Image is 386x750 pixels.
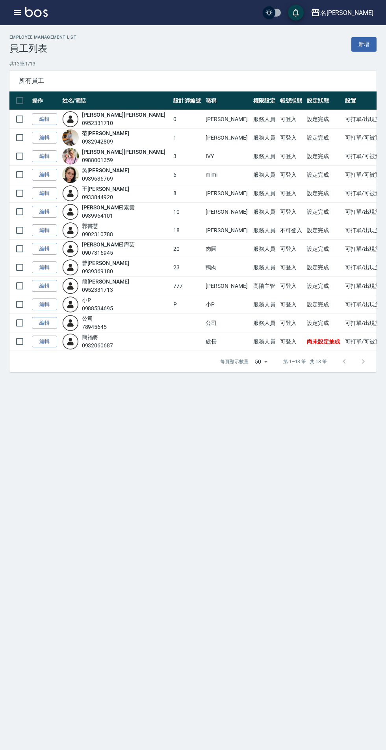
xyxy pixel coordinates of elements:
th: 帳號狀態 [278,91,305,110]
p: 第 1–13 筆 共 13 筆 [283,358,327,365]
img: user-login-man-human-body-mobile-person-512.png [62,296,79,313]
td: [PERSON_NAME] [204,203,251,221]
a: 編輯 [32,224,57,237]
td: 10 [171,203,204,221]
td: 服務人員 [251,221,278,240]
img: avatar.jpeg [62,129,79,146]
td: 可登入 [278,129,305,147]
td: 可登入 [278,110,305,129]
td: [PERSON_NAME] [204,277,251,295]
td: 23 [171,258,204,277]
td: mimi [204,166,251,184]
td: 可登入 [278,332,305,351]
div: 0952331710 [82,119,166,127]
td: 服務人員 [251,147,278,166]
div: 0932060687 [82,341,113,350]
td: 3 [171,147,204,166]
td: 不可登入 [278,221,305,240]
td: 服務人員 [251,166,278,184]
div: 0988001359 [82,156,166,164]
td: 可登入 [278,277,305,295]
img: avatar.jpeg [62,166,79,183]
td: 設定完成 [305,110,343,129]
a: 范[PERSON_NAME] [82,130,129,136]
a: 郭書慧 [82,223,98,229]
td: [PERSON_NAME] [204,129,251,147]
div: 0939369180 [82,267,129,276]
td: [PERSON_NAME] [204,221,251,240]
td: P [171,295,204,314]
td: 鴨肉 [204,258,251,277]
div: 0933844920 [82,193,129,201]
a: 新增 [351,37,377,52]
td: 設定完成 [305,221,343,240]
a: [PERSON_NAME][PERSON_NAME] [82,112,166,118]
a: 編輯 [32,187,57,200]
img: user-login-man-human-body-mobile-person-512.png [62,259,79,276]
td: 1 [171,129,204,147]
div: 0988534695 [82,304,113,313]
td: 可登入 [278,166,305,184]
a: 編輯 [32,317,57,329]
td: 設定完成 [305,147,343,166]
td: 可登入 [278,240,305,258]
a: 編輯 [32,336,57,348]
td: 設定完成 [305,277,343,295]
img: user-login-man-human-body-mobile-person-512.png [62,333,79,350]
a: 王[PERSON_NAME] [82,186,129,192]
div: 0932942809 [82,138,129,146]
td: 服務人員 [251,184,278,203]
td: 可登入 [278,258,305,277]
div: 0939964101 [82,212,135,220]
td: 處長 [204,332,251,351]
td: [PERSON_NAME] [204,184,251,203]
th: 暱稱 [204,91,251,110]
img: Logo [25,7,48,17]
td: 可登入 [278,295,305,314]
img: user-login-man-human-body-mobile-person-512.png [62,315,79,331]
td: 20 [171,240,204,258]
td: 服務人員 [251,240,278,258]
a: 編輯 [32,150,57,162]
p: 共 13 筆, 1 / 13 [9,60,377,67]
td: 18 [171,221,204,240]
a: [PERSON_NAME]素雲 [82,204,135,211]
td: 高階主管 [251,277,278,295]
td: 服務人員 [251,129,278,147]
td: 公司 [204,314,251,332]
td: 服務人員 [251,332,278,351]
th: 姓名/電話 [60,91,171,110]
td: 小P [204,295,251,314]
td: 可登入 [278,184,305,203]
button: save [288,5,304,21]
td: 設定完成 [305,258,343,277]
div: 0952331713 [82,286,129,294]
th: 權限設定 [251,91,278,110]
td: 肉圓 [204,240,251,258]
a: [PERSON_NAME][PERSON_NAME] [82,149,166,155]
td: 可登入 [278,314,305,332]
td: 設定完成 [305,240,343,258]
img: user-login-man-human-body-mobile-person-512.png [62,222,79,239]
a: 小P [82,297,91,303]
a: 編輯 [32,261,57,274]
td: 8 [171,184,204,203]
td: IVY [204,147,251,166]
div: 78945645 [82,323,107,331]
td: 服務人員 [251,110,278,129]
a: 曹[PERSON_NAME] [82,260,129,266]
div: 0939636769 [82,175,129,183]
img: user-login-man-human-body-mobile-person-512.png [62,203,79,220]
div: 0902310788 [82,230,113,239]
a: 編輯 [32,299,57,311]
td: 服務人員 [251,314,278,332]
a: 簡福將 [82,334,98,340]
th: 操作 [30,91,60,110]
td: 設定完成 [305,314,343,332]
a: 編輯 [32,113,57,125]
td: 6 [171,166,204,184]
td: 設定完成 [305,166,343,184]
a: 編輯 [32,206,57,218]
div: 50 [252,351,271,372]
a: 編輯 [32,132,57,144]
